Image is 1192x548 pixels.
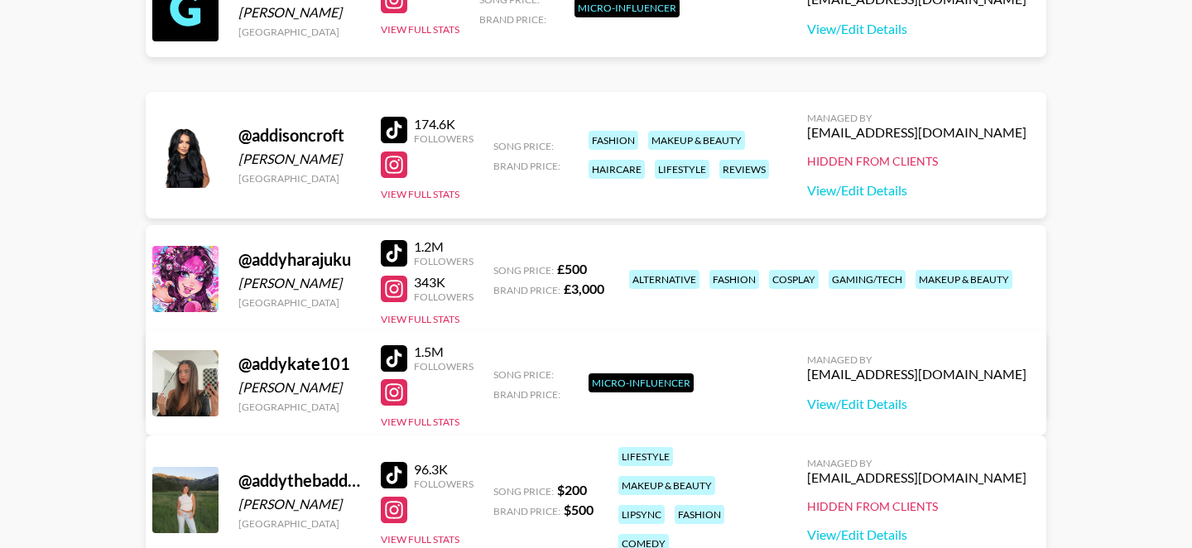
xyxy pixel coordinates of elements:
[381,533,459,546] button: View Full Stats
[493,264,554,276] span: Song Price:
[493,160,560,172] span: Brand Price:
[238,379,361,396] div: [PERSON_NAME]
[629,270,699,289] div: alternative
[493,284,560,296] span: Brand Price:
[675,505,724,524] div: fashion
[769,270,819,289] div: cosplay
[414,255,473,267] div: Followers
[807,124,1026,141] div: [EMAIL_ADDRESS][DOMAIN_NAME]
[589,131,638,150] div: fashion
[238,496,361,512] div: [PERSON_NAME]
[238,172,361,185] div: [GEOGRAPHIC_DATA]
[238,4,361,21] div: [PERSON_NAME]
[564,281,604,296] strong: £ 3,000
[238,249,361,270] div: @ addyharajuku
[238,401,361,413] div: [GEOGRAPHIC_DATA]
[719,160,769,179] div: reviews
[414,461,473,478] div: 96.3K
[414,291,473,303] div: Followers
[238,151,361,167] div: [PERSON_NAME]
[648,131,745,150] div: makeup & beauty
[414,478,473,490] div: Followers
[807,499,1026,514] div: Hidden from Clients
[493,388,560,401] span: Brand Price:
[414,116,473,132] div: 174.6K
[414,274,473,291] div: 343K
[493,368,554,381] span: Song Price:
[564,502,594,517] strong: $ 500
[381,416,459,428] button: View Full Stats
[414,344,473,360] div: 1.5M
[238,275,361,291] div: [PERSON_NAME]
[807,469,1026,486] div: [EMAIL_ADDRESS][DOMAIN_NAME]
[238,125,361,146] div: @ addisoncroft
[618,476,715,495] div: makeup & beauty
[709,270,759,289] div: fashion
[807,366,1026,382] div: [EMAIL_ADDRESS][DOMAIN_NAME]
[916,270,1012,289] div: makeup & beauty
[557,482,587,498] strong: $ 200
[493,505,560,517] span: Brand Price:
[381,313,459,325] button: View Full Stats
[655,160,709,179] div: lifestyle
[807,353,1026,366] div: Managed By
[493,485,554,498] span: Song Price:
[829,270,906,289] div: gaming/tech
[807,396,1026,412] a: View/Edit Details
[807,154,1026,169] div: Hidden from Clients
[381,23,459,36] button: View Full Stats
[807,526,1026,543] a: View/Edit Details
[618,505,665,524] div: lipsync
[807,457,1026,469] div: Managed By
[238,517,361,530] div: [GEOGRAPHIC_DATA]
[807,112,1026,124] div: Managed By
[238,296,361,309] div: [GEOGRAPHIC_DATA]
[414,238,473,255] div: 1.2M
[589,373,694,392] div: Micro-Influencer
[414,360,473,373] div: Followers
[493,140,554,152] span: Song Price:
[238,26,361,38] div: [GEOGRAPHIC_DATA]
[589,160,645,179] div: haircare
[479,13,546,26] span: Brand Price:
[807,21,1026,37] a: View/Edit Details
[414,132,473,145] div: Followers
[238,353,361,374] div: @ addykate101
[807,182,1026,199] a: View/Edit Details
[618,447,673,466] div: lifestyle
[557,261,587,276] strong: £ 500
[238,470,361,491] div: @ addythebaddy_
[381,188,459,200] button: View Full Stats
